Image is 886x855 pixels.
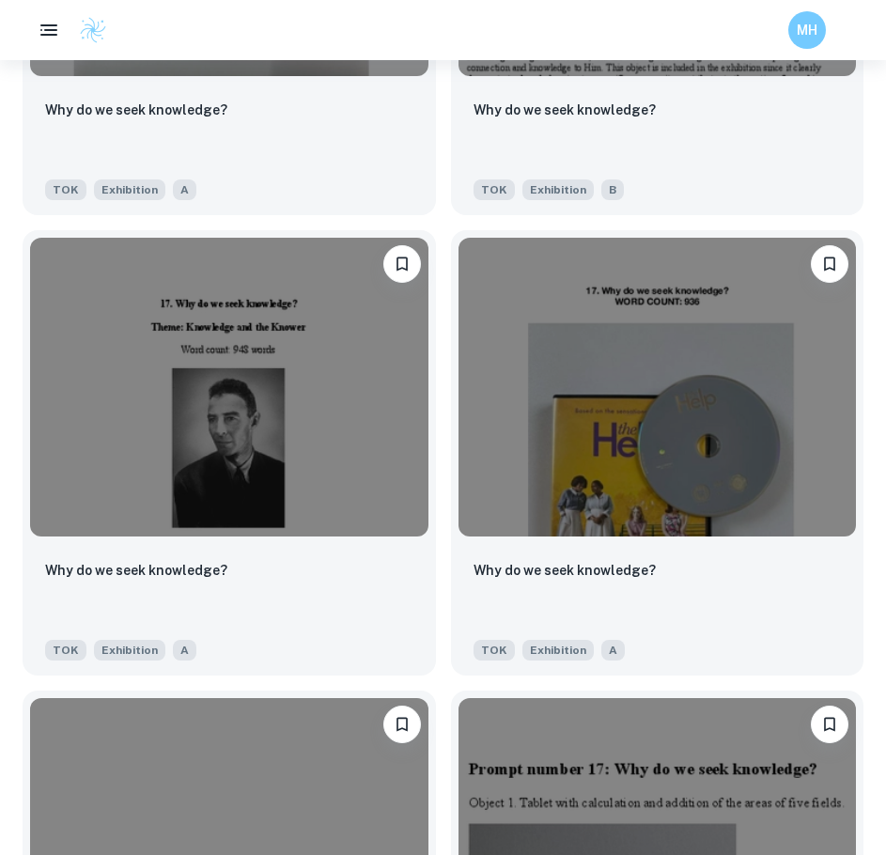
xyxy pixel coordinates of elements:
p: Why do we seek knowledge? [474,100,656,120]
a: BookmarkWhy do we seek knowledge?TOKExhibitionA [23,230,436,676]
span: Exhibition [94,640,165,661]
span: A [173,179,196,200]
span: TOK [45,179,86,200]
button: MH [788,11,826,49]
span: Exhibition [522,179,594,200]
span: TOK [474,179,515,200]
p: Why do we seek knowledge? [474,560,656,581]
span: A [173,640,196,661]
span: Exhibition [94,179,165,200]
button: Bookmark [383,245,421,283]
a: Bookmark Why do we seek knowledge?TOKExhibitionA [451,230,864,676]
p: Why do we seek knowledge? [45,100,227,120]
img: TOK Exhibition example thumbnail: Why do we seek knowledge? [30,238,428,536]
span: TOK [45,640,86,661]
button: Bookmark [383,706,421,743]
span: Exhibition [522,640,594,661]
h6: MH [797,20,818,40]
img: TOK Exhibition example thumbnail: Why do we seek knowledge? [459,238,857,536]
a: Clastify logo [68,16,107,44]
p: Why do we seek knowledge? [45,560,227,581]
span: B [601,179,624,200]
span: TOK [474,640,515,661]
button: Bookmark [811,706,848,743]
span: A [601,640,625,661]
img: Clastify logo [79,16,107,44]
button: Bookmark [811,245,848,283]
